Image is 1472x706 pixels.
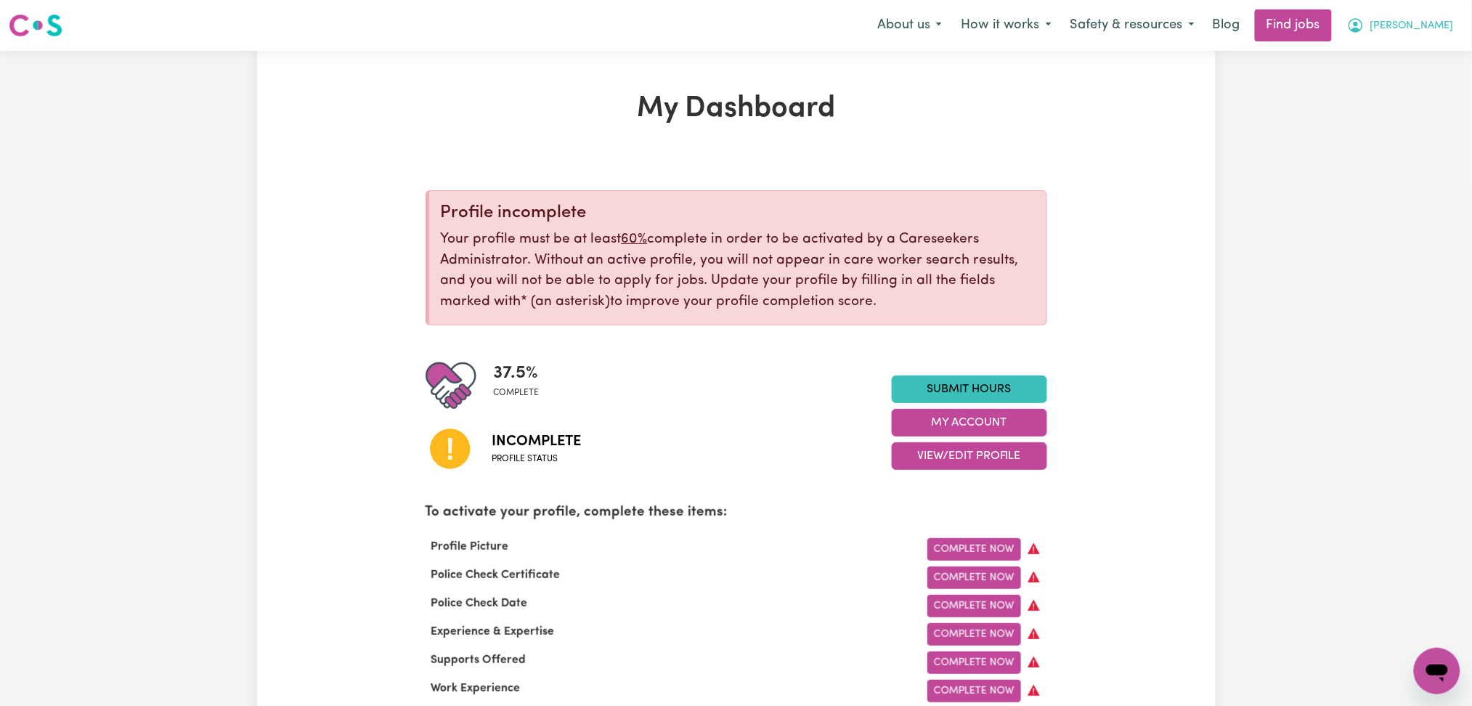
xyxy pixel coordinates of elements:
[927,652,1021,674] a: Complete Now
[521,295,611,309] span: an asterisk
[892,409,1047,437] button: My Account
[927,623,1021,646] a: Complete Now
[494,360,540,386] span: 37.5 %
[892,442,1047,470] button: View/Edit Profile
[927,538,1021,561] a: Complete Now
[9,12,62,38] img: Careseekers logo
[426,503,1047,524] p: To activate your profile, complete these items:
[494,386,540,399] span: complete
[622,232,648,246] u: 60%
[9,9,62,42] a: Careseekers logo
[1255,9,1332,41] a: Find jobs
[426,92,1047,126] h1: My Dashboard
[1204,9,1249,41] a: Blog
[492,431,582,453] span: Incomplete
[1338,10,1463,41] button: My Account
[1370,18,1454,34] span: [PERSON_NAME]
[927,680,1021,702] a: Complete Now
[426,541,515,553] span: Profile Picture
[441,230,1035,313] p: Your profile must be at least complete in order to be activated by a Careseekers Administrator. W...
[1061,10,1204,41] button: Safety & resources
[927,567,1021,589] a: Complete Now
[868,10,951,41] button: About us
[492,453,582,466] span: Profile status
[1414,648,1460,694] iframe: Button to launch messaging window
[441,203,1035,224] div: Profile incomplete
[494,360,551,411] div: Profile completeness: 37.5%
[426,626,561,638] span: Experience & Expertise
[426,569,566,581] span: Police Check Certificate
[927,595,1021,617] a: Complete Now
[426,683,526,694] span: Work Experience
[892,376,1047,403] a: Submit Hours
[426,654,532,666] span: Supports Offered
[426,598,534,609] span: Police Check Date
[951,10,1061,41] button: How it works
